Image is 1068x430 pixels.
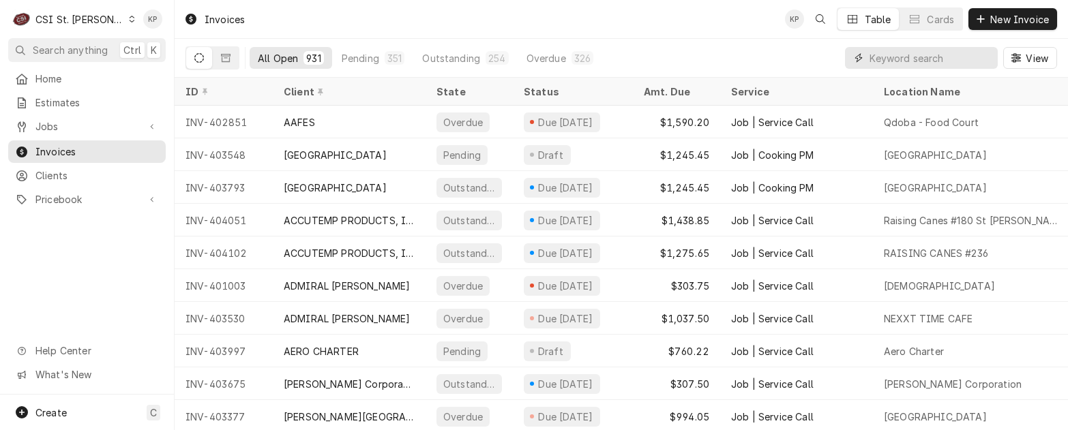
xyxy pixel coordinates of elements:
div: $1,037.50 [633,302,720,335]
div: $303.75 [633,269,720,302]
div: Pending [442,148,482,162]
button: Open search [810,8,831,30]
div: Overdue [442,279,484,293]
div: Status [524,85,619,99]
div: $1,590.20 [633,106,720,138]
span: Home [35,72,159,86]
div: KP [785,10,804,29]
span: Help Center [35,343,158,358]
span: Pricebook [35,192,138,206]
button: Search anythingCtrlK [8,38,166,62]
div: CSI St. Louis's Avatar [12,10,31,29]
div: [PERSON_NAME][GEOGRAPHIC_DATA] #11 [284,410,415,424]
div: INV-403548 [175,138,273,171]
div: Job | Cooking PM [731,148,814,162]
input: Keyword search [870,47,991,69]
div: RAISING CANES #236 [884,246,988,260]
div: INV-404051 [175,204,273,236]
div: CSI St. [PERSON_NAME] [35,12,124,27]
div: $1,275.65 [633,236,720,269]
div: NEXXT TIME CAFE [884,311,973,326]
div: Kym Parson's Avatar [785,10,804,29]
button: View [1003,47,1057,69]
a: Go to Help Center [8,339,166,362]
span: New Invoice [988,12,1052,27]
div: Kym Parson's Avatar [143,10,162,29]
div: Due [DATE] [537,279,595,293]
div: Draft [536,344,565,358]
div: Due [DATE] [537,181,595,195]
div: Job | Cooking PM [731,181,814,195]
div: Service [731,85,859,99]
a: Home [8,67,166,90]
div: Due [DATE] [537,115,595,129]
div: Due [DATE] [537,246,595,260]
div: INV-403997 [175,335,273,367]
div: INV-403530 [175,302,273,335]
div: Due [DATE] [537,377,595,391]
div: INV-401003 [175,269,273,302]
div: INV-403675 [175,367,273,400]
div: Location Name [884,85,1056,99]
div: [PERSON_NAME] Corporation [884,377,1022,391]
div: Due [DATE] [537,410,595,424]
div: Overdue [442,410,484,424]
span: Ctrl [123,43,141,57]
div: ID [186,85,259,99]
div: $760.22 [633,335,720,367]
div: INV-403793 [175,171,273,204]
div: Pending [342,51,379,65]
div: 931 [306,51,321,65]
div: State [436,85,502,99]
div: Pending [442,344,482,358]
div: Amt. Due [644,85,707,99]
div: [GEOGRAPHIC_DATA] [284,181,387,195]
div: Job | Service Call [731,246,814,260]
div: Cards [927,12,954,27]
span: Invoices [35,144,159,159]
div: Overdue [442,115,484,129]
span: Create [35,407,67,418]
div: $1,245.45 [633,138,720,171]
div: Outstanding [442,377,496,391]
div: ACCUTEMP PRODUCTS, INC. [284,246,415,260]
div: INV-404102 [175,236,273,269]
div: AERO CHARTER [284,344,359,358]
div: ADMIRAL [PERSON_NAME] [284,311,410,326]
span: Clients [35,168,159,183]
a: Estimates [8,91,166,114]
span: C [150,405,157,420]
span: Jobs [35,119,138,134]
button: New Invoice [968,8,1057,30]
div: $1,438.85 [633,204,720,236]
div: [GEOGRAPHIC_DATA] [884,181,987,195]
div: [DEMOGRAPHIC_DATA] [884,279,995,293]
div: Outstanding [442,213,496,228]
div: Table [865,12,891,27]
div: Outstanding [422,51,480,65]
div: INV-402851 [175,106,273,138]
div: ADMIRAL [PERSON_NAME] [284,279,410,293]
div: $307.50 [633,367,720,400]
div: Qdoba - Food Court [884,115,979,129]
div: Overdue [442,311,484,326]
div: C [12,10,31,29]
div: Job | Service Call [731,410,814,424]
span: Search anything [33,43,108,57]
div: [GEOGRAPHIC_DATA] [284,148,387,162]
div: 326 [574,51,591,65]
a: Go to Jobs [8,115,166,138]
span: View [1023,51,1051,65]
div: Outstanding [442,181,496,195]
span: Estimates [35,95,159,110]
div: Aero Charter [884,344,944,358]
div: Job | Service Call [731,377,814,391]
div: Outstanding [442,246,496,260]
div: Client [284,85,412,99]
div: Job | Service Call [731,344,814,358]
div: ACCUTEMP PRODUCTS, INC. [284,213,415,228]
a: Go to Pricebook [8,188,166,211]
span: What's New [35,367,158,382]
div: 351 [387,51,402,65]
div: Job | Service Call [731,115,814,129]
